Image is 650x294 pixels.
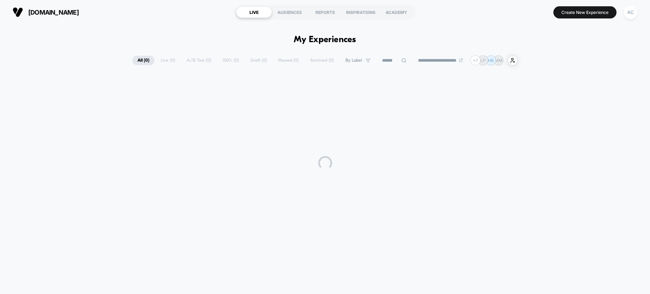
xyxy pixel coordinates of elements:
div: AUDIENCES [272,7,307,18]
div: REPORTS [307,7,343,18]
div: + 7 [470,55,480,65]
p: LP [480,58,486,63]
h1: My Experiences [294,35,356,45]
span: All ( 0 ) [132,56,155,65]
div: ACADEMY [379,7,414,18]
span: [DOMAIN_NAME] [28,9,79,16]
p: HB [488,58,494,63]
button: [DOMAIN_NAME] [10,7,81,18]
img: end [459,58,463,62]
p: MM [495,58,502,63]
button: Create New Experience [553,6,617,18]
div: LIVE [236,7,272,18]
img: Visually logo [13,7,23,17]
div: INSPIRATIONS [343,7,379,18]
span: By Label [345,58,362,63]
div: AC [624,6,637,19]
button: AC [622,5,640,20]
